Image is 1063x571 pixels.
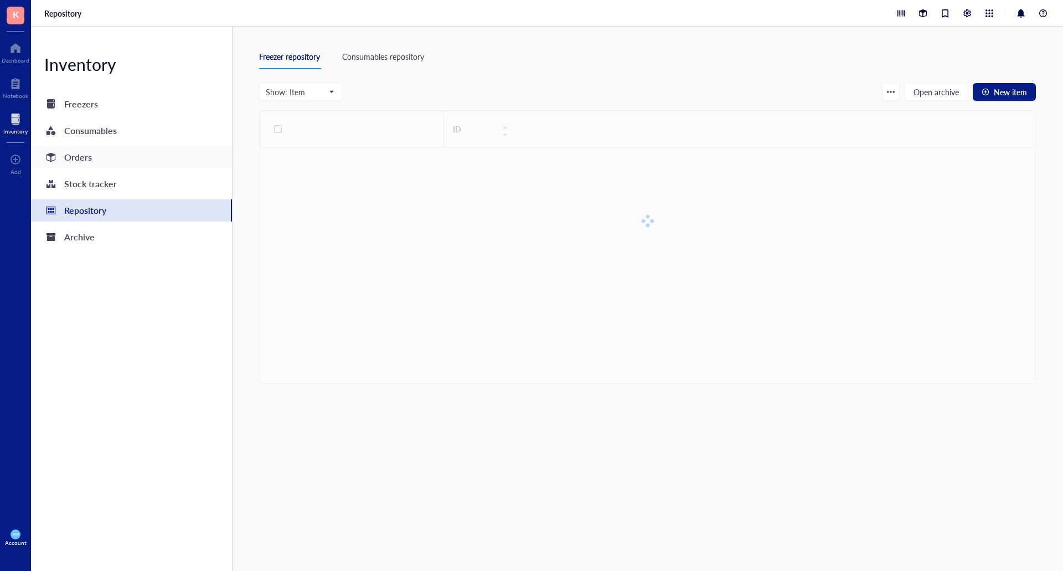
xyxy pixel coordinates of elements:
[31,173,232,195] a: Stock tracker
[13,7,19,21] span: K
[904,83,968,101] button: Open archive
[31,93,232,115] a: Freezers
[64,150,92,165] div: Orders
[994,88,1027,96] span: New item
[3,92,28,99] div: Notebook
[31,146,232,168] a: Orders
[914,88,959,96] span: Open archive
[5,539,27,546] div: Account
[64,96,98,112] div: Freezers
[64,203,106,218] div: Repository
[31,226,232,248] a: Archive
[266,87,333,97] span: Show: Item
[44,8,84,18] a: Repository
[31,53,232,75] div: Inventory
[259,50,320,63] div: Freezer repository
[31,199,232,222] a: Repository
[3,128,28,135] div: Inventory
[342,50,424,63] div: Consumables repository
[64,176,117,192] div: Stock tracker
[3,75,28,99] a: Notebook
[3,110,28,135] a: Inventory
[2,39,29,64] a: Dashboard
[13,532,18,536] span: KW
[11,168,21,175] div: Add
[973,83,1036,101] button: New item
[64,229,95,245] div: Archive
[31,120,232,142] a: Consumables
[64,123,117,138] div: Consumables
[2,57,29,64] div: Dashboard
